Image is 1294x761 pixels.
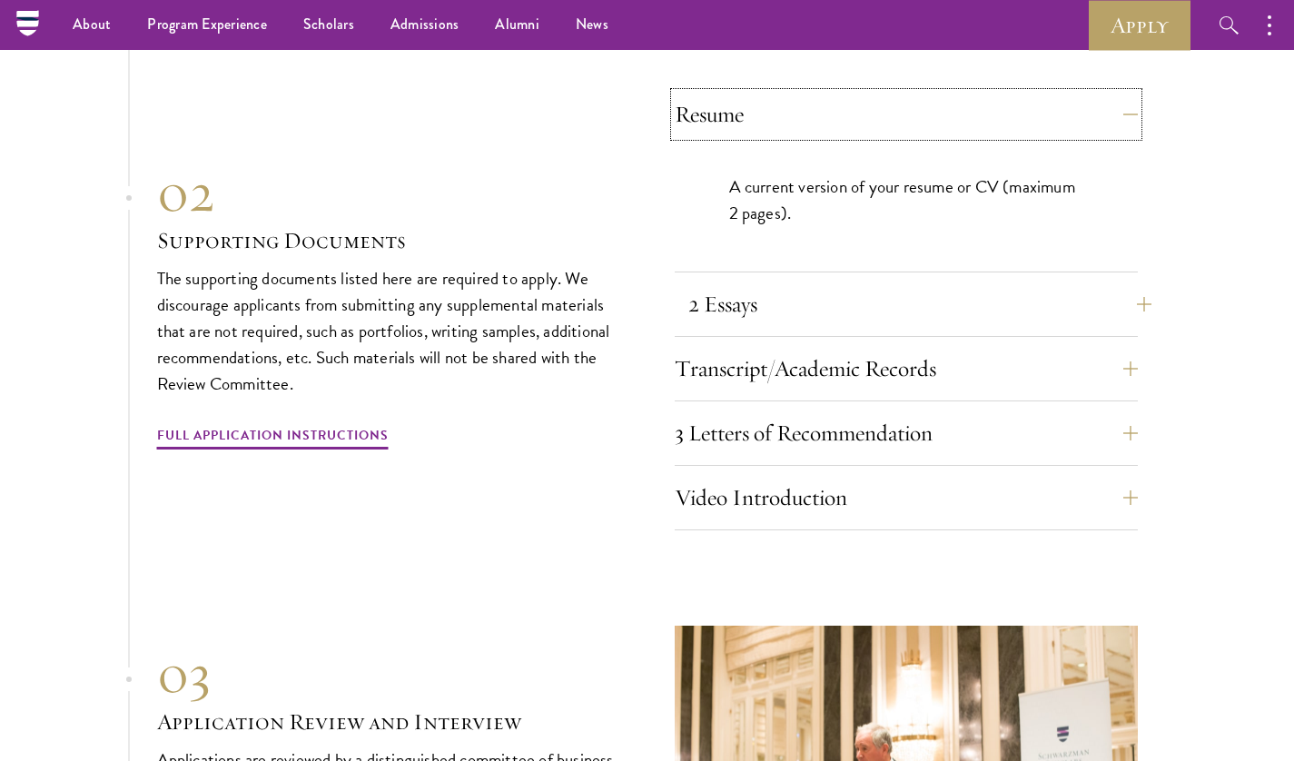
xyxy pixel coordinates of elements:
[157,160,620,225] div: 02
[675,476,1138,519] button: Video Introduction
[157,707,620,737] h3: Application Review and Interview
[157,265,620,397] p: The supporting documents listed here are required to apply. We discourage applicants from submitt...
[157,424,389,452] a: Full Application Instructions
[157,225,620,256] h3: Supporting Documents
[729,173,1083,226] p: A current version of your resume or CV (maximum 2 pages).
[157,641,620,707] div: 03
[688,282,1151,326] button: 2 Essays
[675,347,1138,390] button: Transcript/Academic Records
[675,411,1138,455] button: 3 Letters of Recommendation
[675,93,1138,136] button: Resume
